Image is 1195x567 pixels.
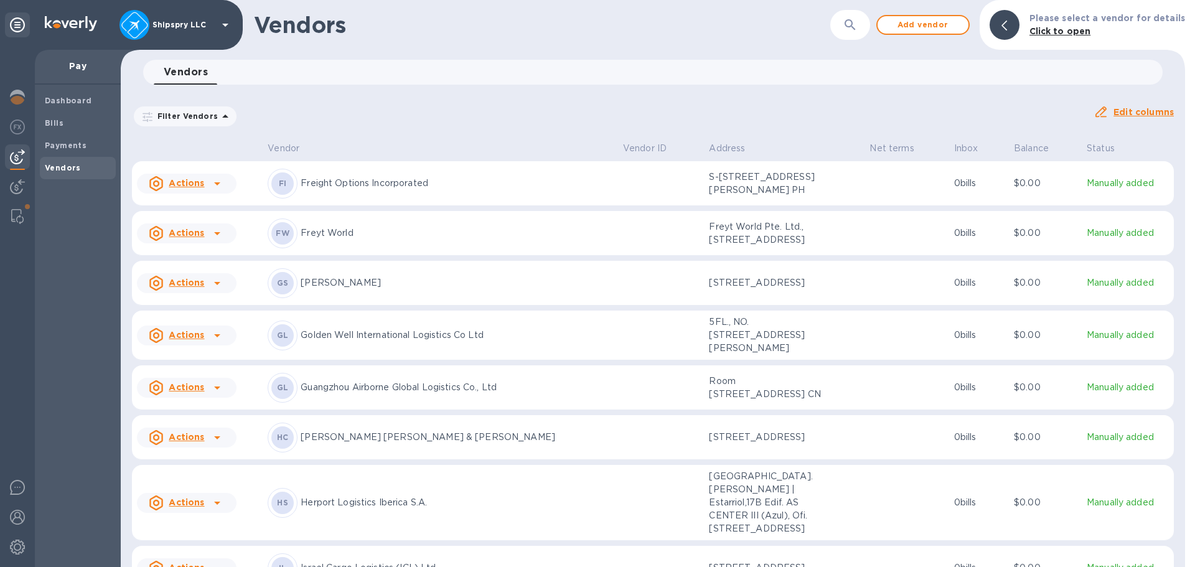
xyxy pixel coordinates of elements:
b: Dashboard [45,96,92,105]
p: $0.00 [1014,177,1077,190]
u: Actions [169,228,204,238]
b: GS [277,278,289,288]
p: S-[STREET_ADDRESS][PERSON_NAME] PH [709,171,833,197]
b: HC [277,433,289,442]
p: Manually added [1087,381,1169,394]
p: $0.00 [1014,329,1077,342]
p: Manually added [1087,177,1169,190]
b: Please select a vendor for details [1029,13,1185,23]
span: Balance [1014,142,1065,155]
p: 0 bills [954,227,1004,240]
b: HS [277,498,288,507]
u: Actions [169,432,204,442]
p: Vendor ID [623,142,667,155]
p: $0.00 [1014,381,1077,394]
p: 0 bills [954,329,1004,342]
p: Manually added [1087,431,1169,444]
p: Status [1087,142,1115,155]
b: Payments [45,141,87,150]
u: Actions [169,178,204,188]
p: Room [STREET_ADDRESS] CN [709,375,833,401]
p: Freight Options Incorporated [301,177,613,190]
u: Actions [169,330,204,340]
p: Shipspry LLC [152,21,215,29]
button: Add vendor [876,15,970,35]
p: Address [709,142,745,155]
span: Inbox [954,142,995,155]
p: $0.00 [1014,496,1077,509]
p: Manually added [1087,329,1169,342]
p: 0 bills [954,276,1004,289]
h1: Vendors [254,12,747,38]
b: Bills [45,118,63,128]
p: $0.00 [1014,276,1077,289]
p: Guangzhou Airborne Global Logistics Co., Ltd [301,381,613,394]
p: [PERSON_NAME] [PERSON_NAME] & [PERSON_NAME] [301,431,613,444]
p: Manually added [1087,276,1169,289]
p: 0 bills [954,381,1004,394]
p: [GEOGRAPHIC_DATA]. [PERSON_NAME] | Estarriol,17B Edif. AS CENTER III (Azul), Ofi. [STREET_ADDRESS] [709,470,833,535]
p: Herport Logistics Iberica S.A. [301,496,613,509]
u: Actions [169,497,204,507]
p: Net terms [869,142,914,155]
b: Vendors [45,163,81,172]
p: $0.00 [1014,431,1077,444]
b: Click to open [1029,26,1091,36]
p: $0.00 [1014,227,1077,240]
p: Manually added [1087,227,1169,240]
b: FW [276,228,289,238]
span: Address [709,142,761,155]
p: [PERSON_NAME] [301,276,613,289]
span: Vendors [164,63,208,81]
span: Add vendor [888,17,958,32]
b: GL [277,330,289,340]
p: Golden Well International Logistics Co Ltd [301,329,613,342]
b: FI [279,179,287,188]
p: Balance [1014,142,1049,155]
img: Logo [45,16,97,31]
p: 0 bills [954,431,1004,444]
b: GL [277,383,289,392]
p: [STREET_ADDRESS] [709,431,833,444]
u: Actions [169,278,204,288]
u: Edit columns [1113,107,1174,117]
p: Inbox [954,142,978,155]
p: Manually added [1087,496,1169,509]
img: Foreign exchange [10,119,25,134]
u: Actions [169,382,204,392]
p: Freyt World Pte. Ltd., [STREET_ADDRESS] [709,220,833,246]
p: Freyt World [301,227,613,240]
p: [STREET_ADDRESS] [709,276,833,289]
p: 0 bills [954,496,1004,509]
div: Unpin categories [5,12,30,37]
p: Pay [45,60,111,72]
p: 5FL., NO. [STREET_ADDRESS][PERSON_NAME] [709,316,833,355]
p: Vendor [268,142,299,155]
p: Filter Vendors [152,111,218,121]
span: Net terms [869,142,930,155]
span: Vendor ID [623,142,683,155]
p: 0 bills [954,177,1004,190]
span: Vendor [268,142,316,155]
